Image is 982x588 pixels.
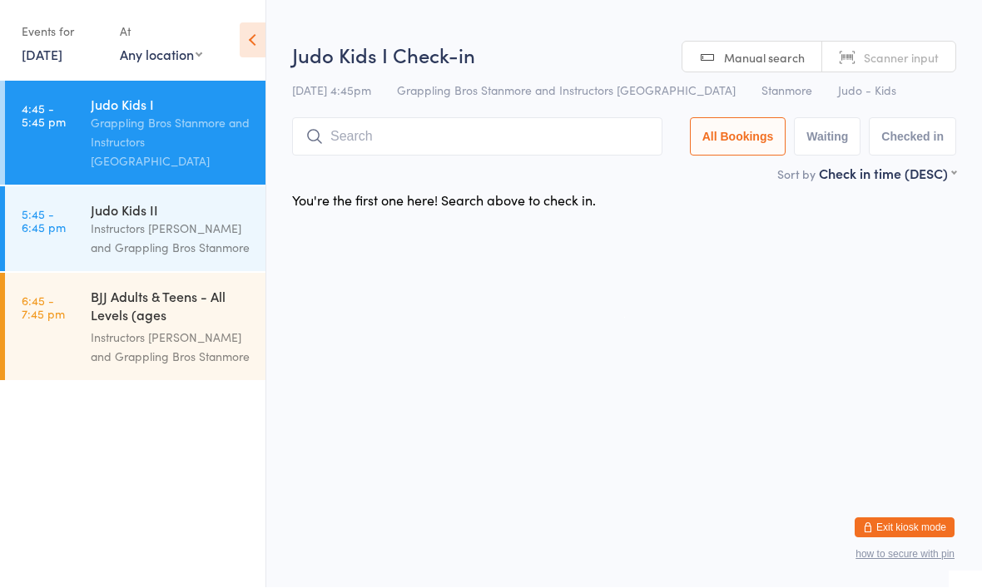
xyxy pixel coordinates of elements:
[5,82,265,185] a: 4:45 -5:45 pmJudo Kids IGrappling Bros Stanmore and Instructors [GEOGRAPHIC_DATA]
[292,42,956,69] h2: Judo Kids I Check-in
[292,118,662,156] input: Search
[794,118,860,156] button: Waiting
[91,329,251,367] div: Instructors [PERSON_NAME] and Grappling Bros Stanmore
[22,208,66,235] time: 5:45 - 6:45 pm
[120,18,202,46] div: At
[838,82,896,99] span: Judo - Kids
[724,50,805,67] span: Manual search
[864,50,939,67] span: Scanner input
[91,96,251,114] div: Judo Kids I
[91,220,251,258] div: Instructors [PERSON_NAME] and Grappling Bros Stanmore
[855,518,955,538] button: Exit kiosk mode
[22,294,65,321] time: 6:45 - 7:45 pm
[5,274,265,381] a: 6:45 -7:45 pmBJJ Adults & Teens - All Levels (ages [DEMOGRAPHIC_DATA]+)Instructors [PERSON_NAME] ...
[397,82,736,99] span: Grappling Bros Stanmore and Instructors [GEOGRAPHIC_DATA]
[869,118,956,156] button: Checked in
[761,82,812,99] span: Stanmore
[292,191,596,210] div: You're the first one here! Search above to check in.
[91,114,251,171] div: Grappling Bros Stanmore and Instructors [GEOGRAPHIC_DATA]
[91,201,251,220] div: Judo Kids II
[856,549,955,561] button: how to secure with pin
[22,102,66,129] time: 4:45 - 5:45 pm
[819,165,956,183] div: Check in time (DESC)
[690,118,786,156] button: All Bookings
[5,187,265,272] a: 5:45 -6:45 pmJudo Kids IIInstructors [PERSON_NAME] and Grappling Bros Stanmore
[22,46,62,64] a: [DATE]
[91,288,251,329] div: BJJ Adults & Teens - All Levels (ages [DEMOGRAPHIC_DATA]+)
[22,18,103,46] div: Events for
[777,166,816,183] label: Sort by
[120,46,202,64] div: Any location
[292,82,371,99] span: [DATE] 4:45pm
